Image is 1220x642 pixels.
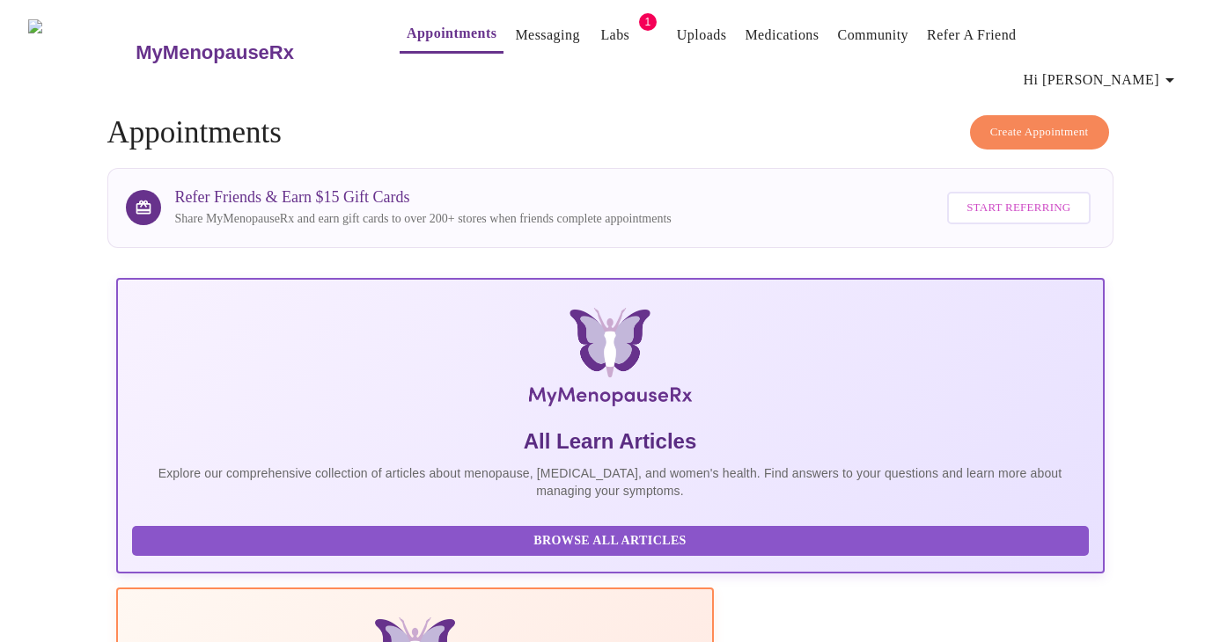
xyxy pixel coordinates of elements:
[966,198,1070,218] span: Start Referring
[407,21,496,46] a: Appointments
[175,210,672,228] p: Share MyMenopauseRx and earn gift cards to over 200+ stores when friends complete appointments
[132,526,1089,557] button: Browse All Articles
[990,122,1089,142] span: Create Appointment
[947,192,1090,224] button: Start Referring
[670,18,734,53] button: Uploads
[132,427,1089,456] h5: All Learn Articles
[587,18,643,53] button: Labs
[600,23,629,47] a: Labs
[132,464,1089,500] p: Explore our comprehensive collection of articles about menopause, [MEDICAL_DATA], and women's hea...
[970,115,1109,150] button: Create Appointment
[515,23,579,47] a: Messaging
[134,22,364,84] a: MyMenopauseRx
[175,188,672,207] h3: Refer Friends & Earn $15 Gift Cards
[150,530,1071,552] span: Browse All Articles
[927,23,1017,47] a: Refer a Friend
[1017,62,1187,98] button: Hi [PERSON_NAME]
[745,23,819,47] a: Medications
[943,183,1094,233] a: Start Referring
[677,23,727,47] a: Uploads
[738,18,826,53] button: Medications
[400,16,503,54] button: Appointments
[831,18,916,53] button: Community
[639,13,657,31] span: 1
[508,18,586,53] button: Messaging
[920,18,1024,53] button: Refer a Friend
[280,308,940,413] img: MyMenopauseRx Logo
[838,23,909,47] a: Community
[28,19,134,85] img: MyMenopauseRx Logo
[136,41,294,64] h3: MyMenopauseRx
[1024,68,1180,92] span: Hi [PERSON_NAME]
[107,115,1113,150] h4: Appointments
[132,532,1093,547] a: Browse All Articles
